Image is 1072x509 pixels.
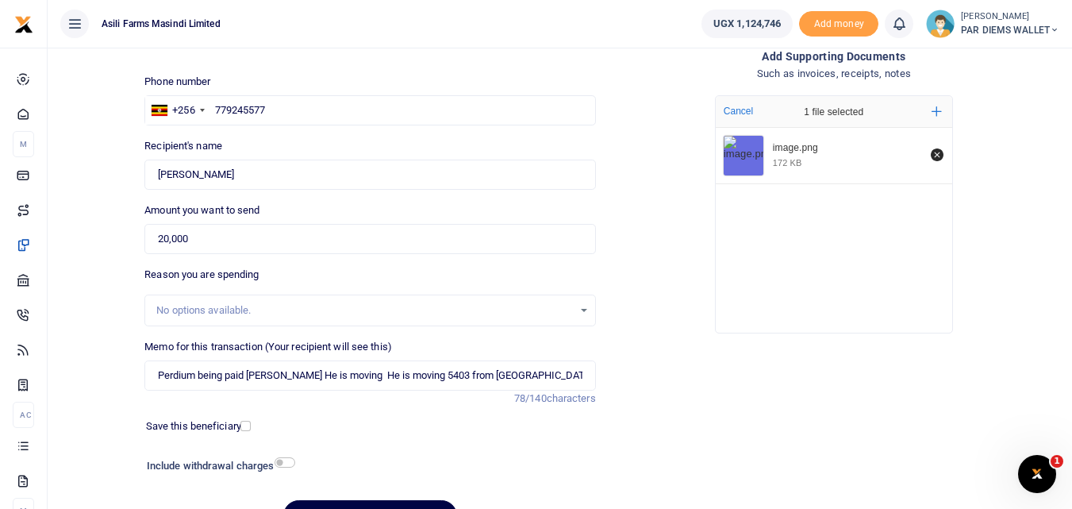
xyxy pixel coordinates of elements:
[1018,455,1056,493] iframe: Intercom live chat
[799,17,878,29] a: Add money
[145,96,209,125] div: Uganda: +256
[1051,455,1063,468] span: 1
[609,65,1059,83] h4: Such as invoices, receipts, notes
[799,11,878,37] li: Toup your wallet
[961,23,1059,37] span: PAR DIEMS WALLET
[14,15,33,34] img: logo-small
[799,11,878,37] span: Add money
[701,10,793,38] a: UGX 1,124,746
[13,131,34,157] li: M
[961,10,1059,24] small: [PERSON_NAME]
[715,95,953,334] div: File Uploader
[724,136,763,175] img: image.png
[926,10,1059,38] a: profile-user [PERSON_NAME] PAR DIEMS WALLET
[767,96,901,128] div: 1 file selected
[925,100,948,123] button: Add more files
[609,48,1059,65] h4: Add supporting Documents
[514,392,547,404] span: 78/140
[144,224,595,254] input: UGX
[547,392,596,404] span: characters
[719,101,758,121] button: Cancel
[156,303,572,318] div: No options available.
[144,267,259,283] label: Reason you are spending
[144,160,595,190] input: Loading name...
[144,361,595,391] input: Enter extra information
[773,157,802,168] div: 172 KB
[144,74,210,90] label: Phone number
[144,339,392,355] label: Memo for this transaction (Your recipient will see this)
[147,460,288,472] h6: Include withdrawal charges
[144,138,222,154] label: Recipient's name
[13,402,34,428] li: Ac
[928,146,946,164] button: Remove file
[146,418,241,434] label: Save this beneficiary
[926,10,955,38] img: profile-user
[144,202,259,218] label: Amount you want to send
[14,17,33,29] a: logo-small logo-large logo-large
[172,102,194,118] div: +256
[713,16,781,32] span: UGX 1,124,746
[773,142,922,155] div: image.png
[95,17,227,31] span: Asili Farms Masindi Limited
[144,95,595,125] input: Enter phone number
[695,10,799,38] li: Wallet ballance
